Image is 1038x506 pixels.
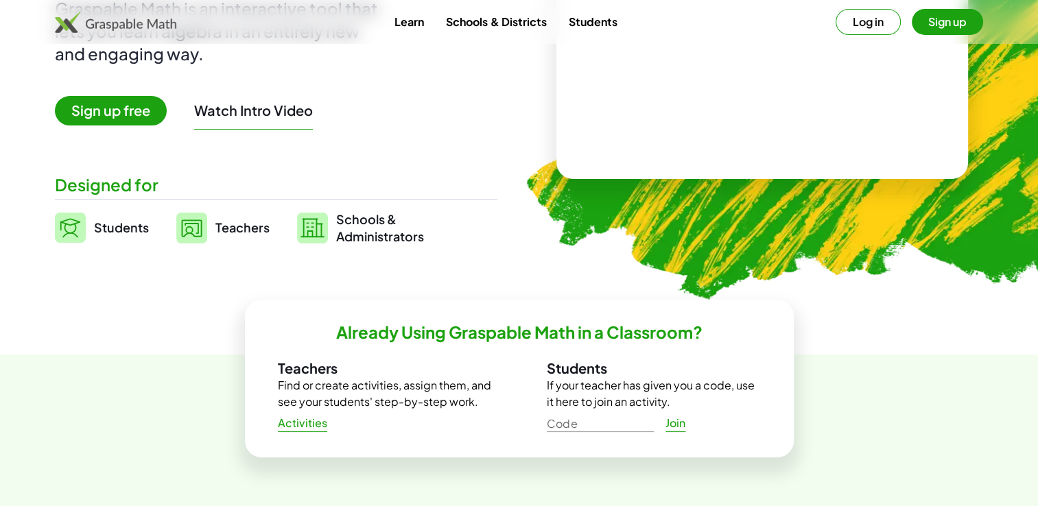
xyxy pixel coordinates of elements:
a: Schools &Administrators [297,210,424,245]
a: Schools & Districts [435,9,557,34]
img: svg%3e [176,213,207,243]
span: Schools & Administrators [336,210,424,245]
span: Sign up free [55,96,167,125]
a: Students [55,210,149,245]
a: Teachers [176,210,270,245]
a: Learn [384,9,435,34]
span: Teachers [215,219,270,235]
a: Join [654,411,698,435]
span: Join [665,416,686,431]
button: Watch Intro Video [194,101,313,119]
video: What is this? This is dynamic math notation. Dynamic math notation plays a central role in how Gr... [659,7,865,110]
p: If your teacher has given you a code, use it here to join an activity. [547,377,761,410]
button: Log in [836,9,901,35]
div: Designed for [55,173,497,196]
h3: Students [547,359,761,377]
a: Activities [267,411,339,435]
span: Students [94,219,149,235]
h3: Teachers [278,359,492,377]
a: Students [557,9,628,34]
span: Activities [278,416,328,431]
img: svg%3e [297,213,328,243]
h2: Already Using Graspable Math in a Classroom? [336,322,703,343]
p: Find or create activities, assign them, and see your students' step-by-step work. [278,377,492,410]
button: Sign up [912,9,983,35]
img: svg%3e [55,213,86,243]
